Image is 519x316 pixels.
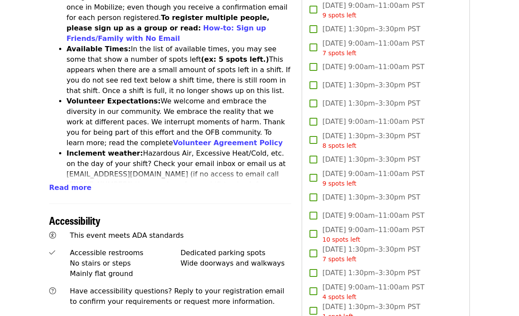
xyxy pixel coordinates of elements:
[180,259,291,269] div: Wide doorways and walkways
[67,97,161,106] strong: Volunteer Expectations:
[67,96,291,149] li: We welcome and embrace the diversity in our community. We embrace the reality that we work at dif...
[323,1,425,20] span: [DATE] 9:00am–11:00am PST
[323,225,425,245] span: [DATE] 9:00am–11:00am PST
[70,269,181,279] div: Mainly flat ground
[323,50,356,57] span: 7 spots left
[67,150,143,158] strong: Inclement weather:
[323,80,420,91] span: [DATE] 1:30pm–3:30pm PST
[323,268,420,279] span: [DATE] 1:30pm–3:30pm PST
[323,24,420,35] span: [DATE] 1:30pm–3:30pm PST
[173,139,283,147] a: Volunteer Agreement Policy
[323,256,356,263] span: 7 spots left
[201,56,269,64] strong: (ex: 5 spots left.)
[70,287,284,306] span: Have accessibility questions? Reply to your registration email to confirm your requirements or re...
[67,149,291,201] li: Hazardous Air, Excessive Heat/Cold, etc. on the day of your shift? Check your email inbox or emai...
[323,169,425,189] span: [DATE] 9:00am–11:00am PST
[323,245,420,264] span: [DATE] 1:30pm–3:30pm PST
[323,62,425,73] span: [DATE] 9:00am–11:00am PST
[70,248,181,259] div: Accessible restrooms
[49,213,100,228] span: Accessibility
[323,180,356,187] span: 9 spots left
[323,12,356,19] span: 9 spots left
[67,45,131,53] strong: Available Times:
[323,143,356,150] span: 8 spots left
[49,232,56,240] i: universal-access icon
[49,183,91,193] button: Read more
[323,131,420,151] span: [DATE] 1:30pm–3:30pm PST
[323,283,425,302] span: [DATE] 9:00am–11:00am PST
[70,259,181,269] div: No stairs or steps
[323,211,425,221] span: [DATE] 9:00am–11:00am PST
[323,236,360,243] span: 10 spots left
[49,249,55,257] i: check icon
[323,155,420,165] span: [DATE] 1:30pm–3:30pm PST
[323,294,356,301] span: 4 spots left
[323,117,425,127] span: [DATE] 9:00am–11:00am PST
[49,184,91,192] span: Read more
[67,44,291,96] li: In the list of available times, you may see some that show a number of spots left This appears wh...
[180,248,291,259] div: Dedicated parking spots
[323,99,420,109] span: [DATE] 1:30pm–3:30pm PST
[323,39,425,58] span: [DATE] 9:00am–11:00am PST
[49,287,56,296] i: question-circle icon
[70,232,184,240] span: This event meets ADA standards
[67,14,269,33] strong: To register multiple people, please sign up as a group or read:
[67,24,266,43] a: How-to: Sign up Friends/Family with No Email
[323,193,420,203] span: [DATE] 1:30pm–3:30pm PST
